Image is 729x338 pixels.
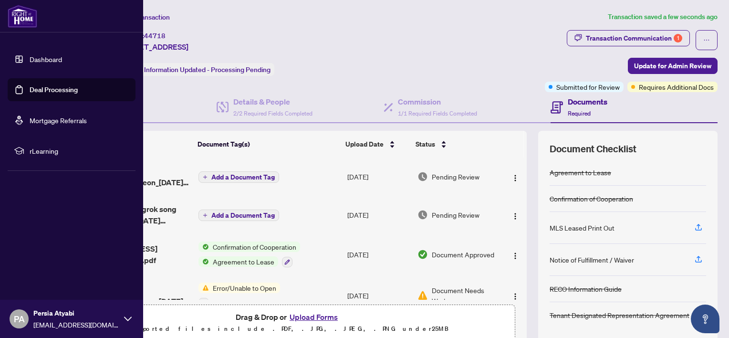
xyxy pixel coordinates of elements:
[144,32,166,40] span: 44718
[568,110,591,117] span: Required
[118,63,274,76] div: Status:
[674,34,682,42] div: 1
[344,275,414,316] td: [DATE]
[198,242,300,267] button: Status IconConfirmation of CooperationStatus IconAgreement to Lease
[432,249,494,260] span: Document Approved
[586,31,682,46] div: Transaction Communication
[198,283,280,308] button: Status IconError/Unable to Open
[33,319,119,330] span: [EMAIL_ADDRESS][DOMAIN_NAME]
[417,290,428,301] img: Document Status
[30,55,62,63] a: Dashboard
[198,242,209,252] img: Status Icon
[628,58,718,74] button: Update for Admin Review
[119,13,170,21] span: View Transaction
[508,288,523,303] button: Logo
[550,142,636,156] span: Document Checklist
[416,139,435,149] span: Status
[198,283,209,293] img: Status Icon
[236,311,341,323] span: Drag & Drop or
[344,158,414,196] td: [DATE]
[203,175,208,180] span: plus
[550,254,634,265] div: Notice of Fulfillment / Waiver
[33,308,119,318] span: Persia Atyabi
[432,171,479,182] span: Pending Review
[508,207,523,222] button: Logo
[639,82,714,92] span: Requires Additional Docs
[144,65,271,74] span: Information Updated - Processing Pending
[508,247,523,262] button: Logo
[417,171,428,182] img: Document Status
[287,311,341,323] button: Upload Forms
[30,146,129,156] span: rLearning
[344,196,414,234] td: [DATE]
[14,312,25,326] span: PA
[198,209,279,222] button: Add a Document Tag
[345,139,384,149] span: Upload Date
[556,82,620,92] span: Submitted for Review
[703,37,710,43] span: ellipsis
[209,256,278,267] span: Agreement to Lease
[30,85,78,94] a: Deal Processing
[508,169,523,184] button: Logo
[30,116,87,125] a: Mortgage Referrals
[417,210,428,220] img: Document Status
[417,249,428,260] img: Document Status
[511,174,519,182] img: Logo
[203,213,208,218] span: plus
[511,212,519,220] img: Logo
[118,41,188,53] span: [STREET_ADDRESS]
[550,167,611,178] div: Agreement to Lease
[550,222,614,233] div: MLS Leased Print Out
[198,210,279,221] button: Add a Document Tag
[511,293,519,300] img: Logo
[511,252,519,260] img: Logo
[568,96,607,107] h4: Documents
[398,96,477,107] h4: Commission
[550,284,622,294] div: RECO Information Guide
[432,285,498,306] span: Document Needs Work
[198,171,279,183] button: Add a Document Tag
[209,242,300,252] span: Confirmation of Cooperation
[67,323,509,335] p: Supported files include .PDF, .JPG, .JPEG, .PNG under 25 MB
[211,174,275,180] span: Add a Document Tag
[8,5,37,28] img: logo
[342,131,412,158] th: Upload Date
[608,11,718,22] article: Transaction saved a few seconds ago
[233,110,312,117] span: 2/2 Required Fields Completed
[412,131,499,158] th: Status
[550,310,689,320] div: Tenant Designated Representation Agreement
[194,131,342,158] th: Document Tag(s)
[567,30,690,46] button: Transaction Communication1
[550,193,633,204] div: Confirmation of Cooperation
[233,96,312,107] h4: Details & People
[344,234,414,275] td: [DATE]
[634,58,711,74] span: Update for Admin Review
[211,212,275,219] span: Add a Document Tag
[691,305,719,333] button: Open asap
[432,210,479,220] span: Pending Review
[398,110,477,117] span: 1/1 Required Fields Completed
[198,256,209,267] img: Status Icon
[209,283,280,293] span: Error/Unable to Open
